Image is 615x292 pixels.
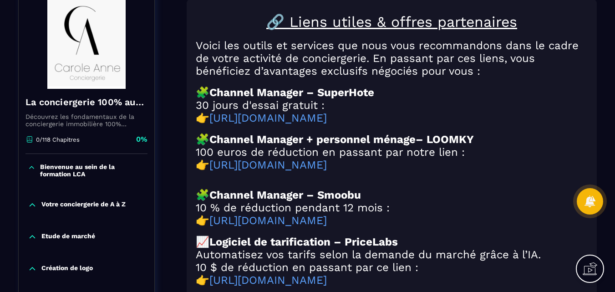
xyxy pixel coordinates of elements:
h2: 👉 [196,274,588,287]
p: Création de logo [41,264,93,273]
strong: Channel Manager + personnel ménage– LOOMKY [209,133,474,146]
strong: Channel Manager – SuperHote [209,86,374,99]
h2: Automatisez vos tarifs selon la demande du marché grâce à l’IA. [196,248,588,261]
h2: 🧩 [196,86,588,99]
h2: 👉 [196,159,588,171]
u: 🔗 Liens utiles & offres partenaires [266,13,517,31]
h2: Voici les outils et services que nous vous recommandons dans le cadre de votre activité de concie... [196,39,588,77]
p: Etude de marché [41,232,95,241]
p: 0/118 Chapitres [36,136,80,143]
h2: 10 % de réduction pendant 12 mois : [196,201,588,214]
p: Bienvenue au sein de la formation LCA [40,163,145,178]
h2: 👉 [196,112,588,124]
strong: Channel Manager – Smoobu [209,189,361,201]
p: 0% [136,134,147,144]
a: [URL][DOMAIN_NAME] [209,214,327,227]
h2: 10 $ de réduction en passant par ce lien : [196,261,588,274]
p: Votre conciergerie de A à Z [41,200,126,210]
p: Découvrez les fondamentaux de la conciergerie immobilière 100% automatisée. Cette formation est c... [25,113,147,128]
a: [URL][DOMAIN_NAME] [209,112,327,124]
h2: 🧩 [196,133,588,146]
h4: La conciergerie 100% automatisée [25,96,147,108]
h2: 📈 [196,236,588,248]
a: [URL][DOMAIN_NAME] [209,159,327,171]
h2: 30 jours d'essai gratuit : [196,99,588,112]
a: [URL][DOMAIN_NAME] [209,274,327,287]
h2: 👉 [196,214,588,227]
strong: Logiciel de tarification – PriceLabs [209,236,398,248]
h2: 100 euros de réduction en passant par notre lien : [196,146,588,159]
h2: 🧩 [196,189,588,201]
